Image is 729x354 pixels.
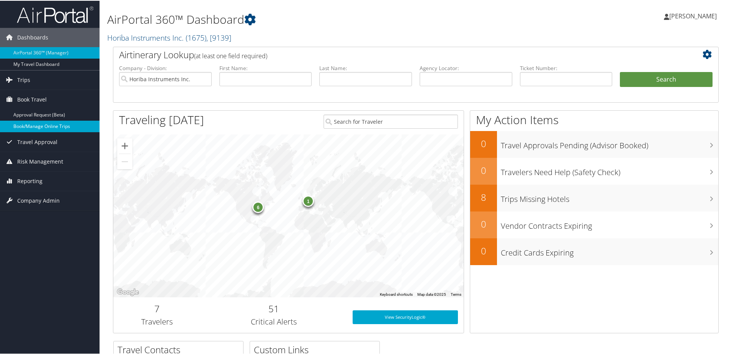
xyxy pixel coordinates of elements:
a: 8Trips Missing Hotels [470,184,718,211]
label: Company - Division: [119,64,212,71]
a: 0Travel Approvals Pending (Advisor Booked) [470,130,718,157]
h2: 0 [470,163,497,176]
a: View SecurityLogic® [353,310,458,323]
a: Horiba Instruments Inc. [107,32,231,42]
label: Agency Locator: [420,64,512,71]
a: [PERSON_NAME] [664,4,724,27]
h1: AirPortal 360™ Dashboard [107,11,519,27]
span: ( 1675 ) [186,32,206,42]
button: Zoom in [117,138,132,153]
span: Map data ©2025 [417,292,446,296]
h2: 0 [470,217,497,230]
h3: Travelers [119,316,195,326]
span: (at least one field required) [194,51,267,59]
label: First Name: [219,64,312,71]
span: Dashboards [17,27,48,46]
h2: 0 [470,244,497,257]
input: Search for Traveler [324,114,458,128]
span: [PERSON_NAME] [669,11,717,20]
label: Last Name: [319,64,412,71]
label: Ticket Number: [520,64,613,71]
button: Zoom out [117,153,132,169]
img: airportal-logo.png [17,5,93,23]
img: Google [115,287,141,297]
h2: 51 [207,302,341,315]
a: 0Vendor Contracts Expiring [470,211,718,238]
h3: Vendor Contracts Expiring [501,216,718,231]
span: , [ 9139 ] [206,32,231,42]
div: 1 [302,194,314,206]
div: 6 [253,200,264,212]
a: Open this area in Google Maps (opens a new window) [115,287,141,297]
h2: 8 [470,190,497,203]
span: Travel Approval [17,132,57,151]
h3: Travelers Need Help (Safety Check) [501,162,718,177]
span: Company Admin [17,190,60,210]
a: 0Credit Cards Expiring [470,238,718,264]
h2: 7 [119,302,195,315]
button: Search [620,71,713,87]
span: Trips [17,70,30,89]
h1: My Action Items [470,111,718,127]
h3: Trips Missing Hotels [501,189,718,204]
h3: Critical Alerts [207,316,341,326]
button: Keyboard shortcuts [380,291,413,297]
h2: 0 [470,136,497,149]
span: Risk Management [17,151,63,170]
a: Terms [451,292,461,296]
a: 0Travelers Need Help (Safety Check) [470,157,718,184]
h3: Travel Approvals Pending (Advisor Booked) [501,136,718,150]
h3: Credit Cards Expiring [501,243,718,257]
h1: Traveling [DATE] [119,111,204,127]
span: Book Travel [17,89,47,108]
h2: Airtinerary Lookup [119,48,662,61]
span: Reporting [17,171,42,190]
